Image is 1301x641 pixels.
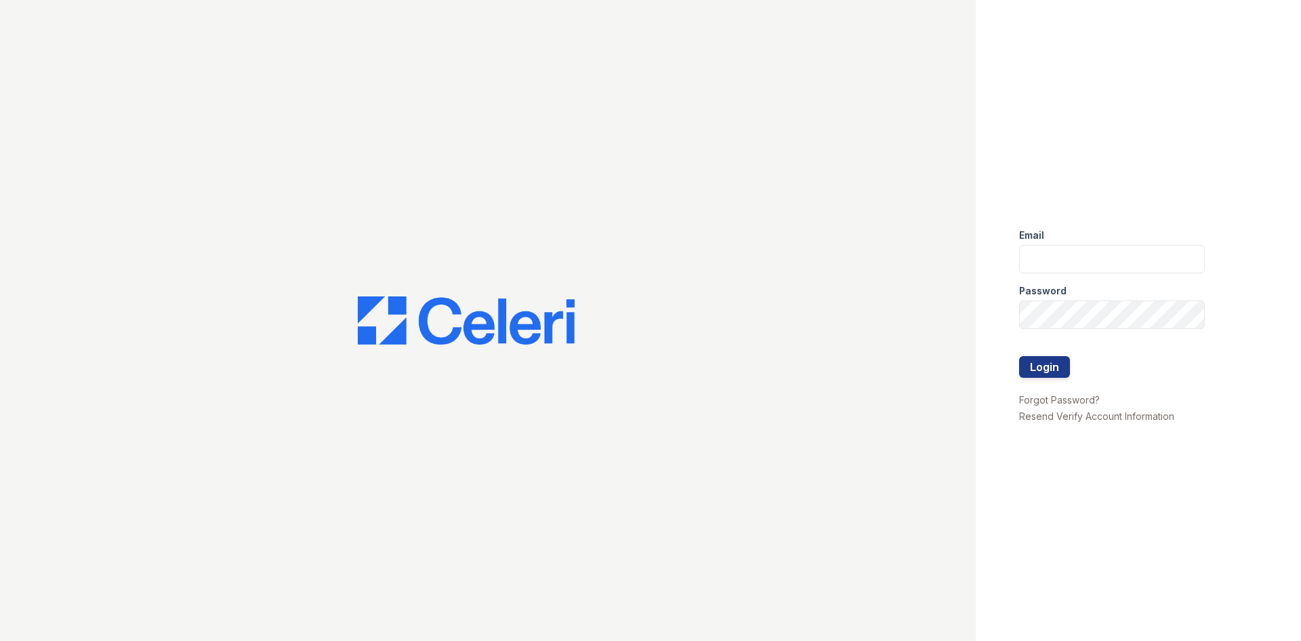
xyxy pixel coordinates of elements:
[1019,356,1070,378] button: Login
[1019,394,1100,406] a: Forgot Password?
[1019,410,1174,422] a: Resend Verify Account Information
[1019,284,1067,298] label: Password
[1019,229,1044,242] label: Email
[358,296,575,345] img: CE_Logo_Blue-a8612792a0a2168367f1c8372b55b34899dd931a85d93a1a3d3e32e68fde9ad4.png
